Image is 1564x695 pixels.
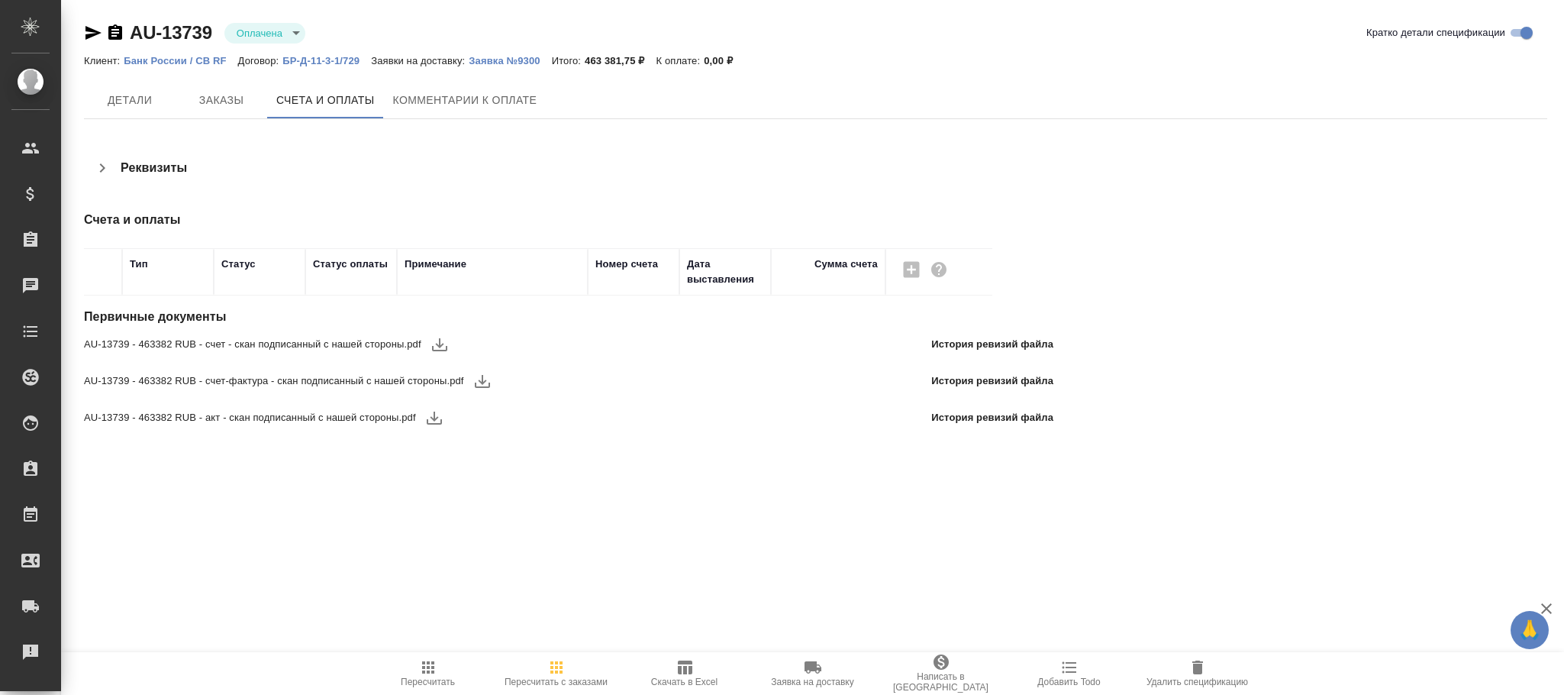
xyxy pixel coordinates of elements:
div: Статус [221,257,256,272]
span: Заказы [185,91,258,110]
p: Итого: [552,55,585,66]
p: История ревизий файла [931,337,1053,352]
a: AU-13739 [130,22,212,43]
p: 0,00 ₽ [704,55,744,66]
span: AU-13739 - 463382 RUB - счет-фактура - скан подписанный с нашей стороны.pdf [84,373,464,389]
span: AU-13739 - 463382 RUB - акт - скан подписанный с нашей стороны.pdf [84,410,416,425]
div: Статус оплаты [313,257,388,272]
span: Кратко детали спецификации [1366,25,1505,40]
button: Заявка №9300 [469,53,551,69]
div: Примечание [405,257,466,272]
a: БР-Д-11-3-1/729 [282,53,371,66]
div: Тип [130,257,148,272]
p: История ревизий файла [931,373,1053,389]
h4: Счета и оплаты [84,211,1059,229]
div: Номер счета [595,257,658,272]
button: Скопировать ссылку [106,24,124,42]
div: Дата выставления [687,257,763,287]
p: Договор: [238,55,283,66]
p: К оплате: [656,55,704,66]
span: 🙏 [1517,614,1543,646]
p: Заявки на доставку: [371,55,469,66]
span: Комментарии к оплате [393,91,537,110]
button: Скопировать ссылку для ЯМессенджера [84,24,102,42]
span: Счета и оплаты [276,91,375,110]
button: 🙏 [1511,611,1549,649]
p: БР-Д-11-3-1/729 [282,55,371,66]
p: Банк России / CB RF [124,55,237,66]
p: Заявка №9300 [469,55,551,66]
p: История ревизий файла [931,410,1053,425]
a: Банк России / CB RF [124,53,237,66]
p: 463 381,75 ₽ [585,55,656,66]
div: Оплачена [224,23,305,44]
span: AU-13739 - 463382 RUB - счет - скан подписанный с нашей стороны.pdf [84,337,421,352]
span: Детали [93,91,166,110]
h4: Реквизиты [121,159,187,177]
button: Оплачена [232,27,287,40]
h4: Первичные документы [84,308,1059,326]
div: Сумма счета [814,257,878,272]
p: Клиент: [84,55,124,66]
